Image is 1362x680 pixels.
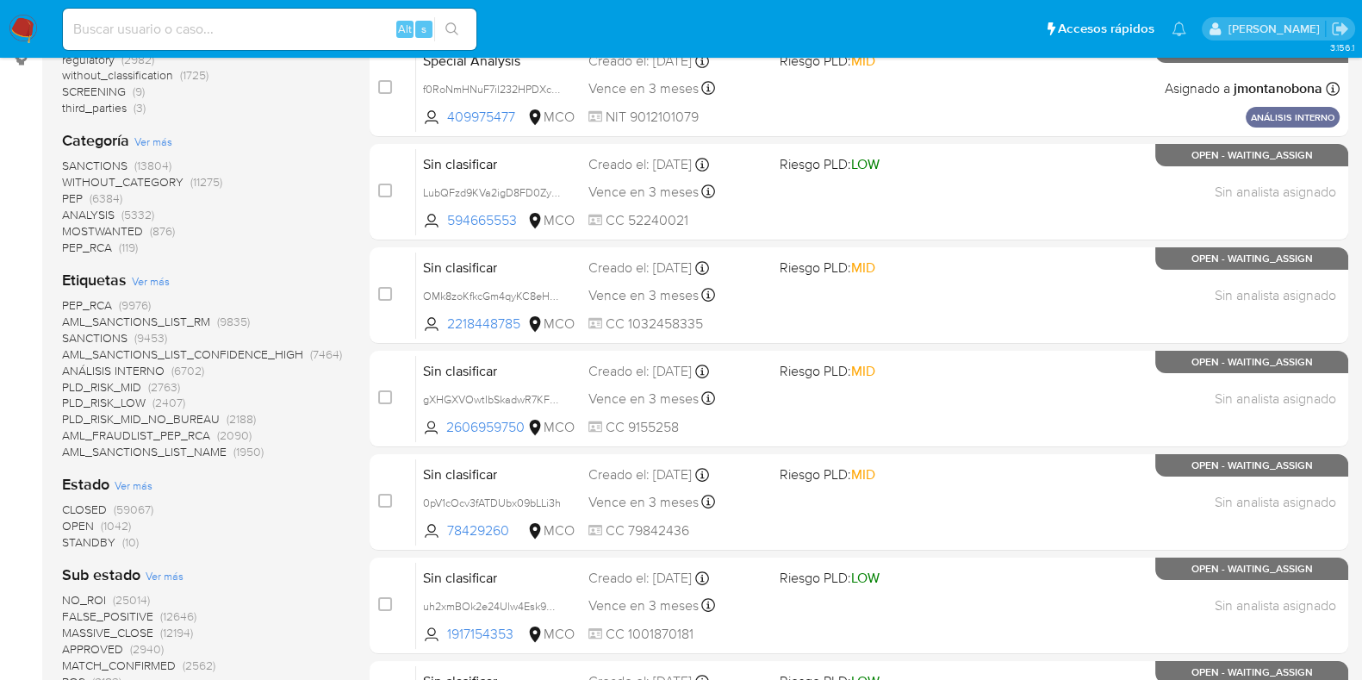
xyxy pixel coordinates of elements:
span: Accesos rápidos [1058,20,1154,38]
a: Salir [1331,20,1349,38]
span: 3.156.1 [1329,41,1353,54]
button: search-icon [434,17,470,41]
a: Notificaciones [1172,22,1186,36]
span: Alt [398,21,412,37]
span: s [421,21,426,37]
input: Buscar usuario o caso... [63,18,476,41]
p: camila.baquero@mercadolibre.com.co [1228,21,1325,37]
